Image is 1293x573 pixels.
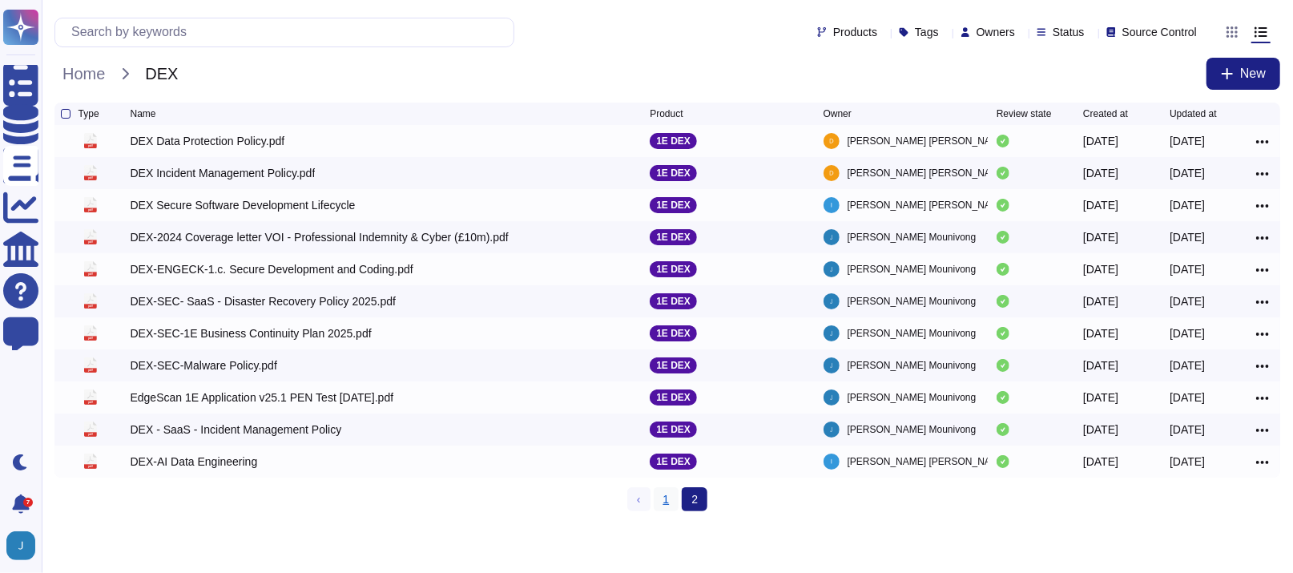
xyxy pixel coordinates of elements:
[824,454,840,470] img: user
[848,422,977,438] span: [PERSON_NAME] Mounivong
[1170,133,1205,149] div: [DATE]
[824,325,840,341] img: user
[848,454,1009,470] span: [PERSON_NAME] [PERSON_NAME]
[915,26,939,38] span: Tags
[848,389,977,406] span: [PERSON_NAME] Mounivong
[1170,109,1217,119] span: Updated at
[1170,389,1205,406] div: [DATE]
[1122,26,1197,38] span: Source Control
[131,197,356,213] div: DEX Secure Software Development Lifecycle
[1083,325,1118,341] div: [DATE]
[824,197,840,213] img: user
[654,487,679,511] a: 1
[848,133,1009,149] span: [PERSON_NAME] [PERSON_NAME]
[137,62,186,86] span: DEX
[824,389,840,406] img: user
[1053,26,1085,38] span: Status
[1170,422,1205,438] div: [DATE]
[848,165,1009,181] span: [PERSON_NAME] [PERSON_NAME]
[656,136,691,146] p: 1E DEX
[131,422,342,438] div: DEX - SaaS - Incident Management Policy
[131,261,413,277] div: DEX-ENGECK-1.c. Secure Development and Coding.pdf
[1083,293,1118,309] div: [DATE]
[1083,165,1118,181] div: [DATE]
[54,62,113,86] span: Home
[1083,229,1118,245] div: [DATE]
[1170,293,1205,309] div: [DATE]
[79,109,99,119] span: Type
[1083,261,1118,277] div: [DATE]
[848,261,977,277] span: [PERSON_NAME] Mounivong
[1170,357,1205,373] div: [DATE]
[1170,261,1205,277] div: [DATE]
[848,357,977,373] span: [PERSON_NAME] Mounivong
[824,109,852,119] span: Owner
[1206,58,1280,90] button: New
[131,109,156,119] span: Name
[131,229,509,245] div: DEX-2024 Coverage letter VOI - Professional Indemnity & Cyber (£10m).pdf
[848,197,1009,213] span: [PERSON_NAME] [PERSON_NAME]
[23,498,33,507] div: 7
[1083,133,1118,149] div: [DATE]
[656,168,691,178] p: 1E DEX
[833,26,877,38] span: Products
[650,109,683,119] span: Product
[656,200,691,210] p: 1E DEX
[656,425,691,434] p: 1E DEX
[131,325,372,341] div: DEX-SEC-1E Business Continuity Plan 2025.pdf
[824,133,840,149] img: user
[131,454,258,470] div: DEX-AI Data Engineering
[824,293,840,309] img: user
[656,297,691,306] p: 1E DEX
[656,329,691,338] p: 1E DEX
[1170,454,1205,470] div: [DATE]
[131,165,316,181] div: DEX Incident Management Policy.pdf
[824,261,840,277] img: user
[1170,197,1205,213] div: [DATE]
[131,133,285,149] div: DEX Data Protection Policy.pdf
[656,361,691,370] p: 1E DEX
[131,293,396,309] div: DEX-SEC- SaaS - Disaster Recovery Policy 2025.pdf
[1170,165,1205,181] div: [DATE]
[1083,109,1128,119] span: Created at
[131,357,277,373] div: DEX-SEC-Malware Policy.pdf
[6,531,35,560] img: user
[1170,229,1205,245] div: [DATE]
[824,422,840,438] img: user
[1083,422,1118,438] div: [DATE]
[848,229,977,245] span: [PERSON_NAME] Mounivong
[3,528,46,563] button: user
[656,264,691,274] p: 1E DEX
[997,109,1052,119] span: Review state
[63,18,514,46] input: Search by keywords
[848,325,977,341] span: [PERSON_NAME] Mounivong
[1083,454,1118,470] div: [DATE]
[131,389,394,406] div: EdgeScan 1E Application v25.1 PEN Test [DATE].pdf
[1083,389,1118,406] div: [DATE]
[1240,67,1266,80] span: New
[656,393,691,402] p: 1E DEX
[1083,357,1118,373] div: [DATE]
[824,229,840,245] img: user
[824,165,840,181] img: user
[1170,325,1205,341] div: [DATE]
[977,26,1015,38] span: Owners
[824,357,840,373] img: user
[656,232,691,242] p: 1E DEX
[682,487,707,511] span: 2
[848,293,977,309] span: [PERSON_NAME] Mounivong
[637,493,641,506] span: ‹
[1083,197,1118,213] div: [DATE]
[656,457,691,466] p: 1E DEX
